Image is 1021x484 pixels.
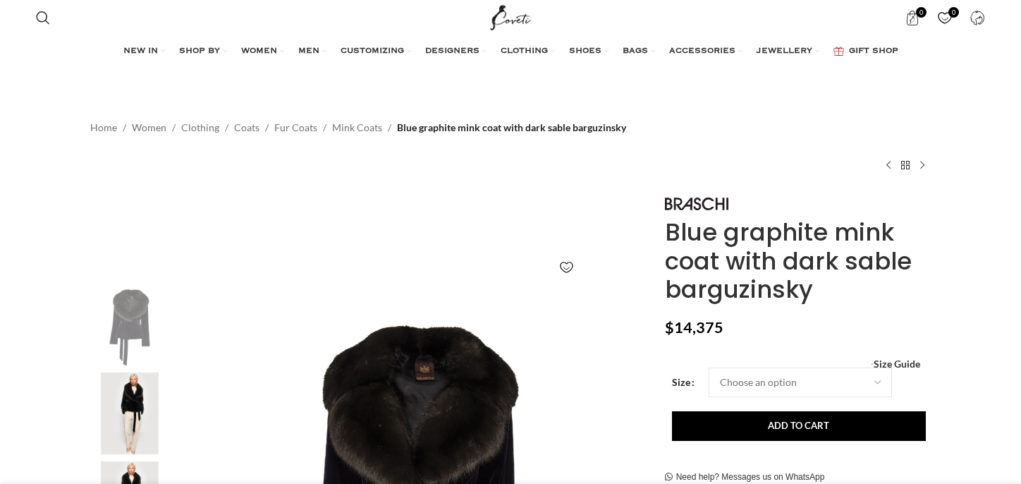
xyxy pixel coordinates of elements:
a: GIFT SHOP [833,37,898,66]
a: Home [90,120,117,135]
div: My Wishlist [931,4,960,32]
span: CLOTHING [501,46,548,57]
bdi: 14,375 [665,318,723,337]
a: CUSTOMIZING [341,37,411,66]
a: 0 [898,4,927,32]
a: NEW IN [123,37,165,66]
img: GiftBag [833,47,844,56]
span: 0 [916,7,927,18]
a: ACCESSORIES [669,37,742,66]
a: JEWELLERY [757,37,819,66]
h1: Blue graphite mink coat with dark sable barguzinsky [665,218,931,304]
span: BAGS [623,46,648,57]
span: 0 [948,7,959,18]
a: Mink Coats [332,120,382,135]
a: SHOES [569,37,609,66]
a: Previous product [880,157,897,174]
a: Coats [234,120,259,135]
label: Size [672,375,695,390]
div: Main navigation [29,37,992,66]
a: DESIGNERS [425,37,487,66]
span: DESIGNERS [425,46,479,57]
a: SHOP BY [179,37,227,66]
a: Site logo [487,11,534,23]
a: Next product [914,157,931,174]
img: Coveti [87,283,173,365]
img: BRASCHI [665,198,728,211]
a: MEN [298,37,326,66]
span: CUSTOMIZING [341,46,404,57]
a: 0 [931,4,960,32]
a: BAGS [623,37,655,66]
span: Blue graphite mink coat with dark sable barguzinsky [397,120,626,135]
a: Need help? Messages us on WhatsApp [665,472,825,483]
a: WOMEN [241,37,284,66]
a: Fur Coats [274,120,317,135]
span: WOMEN [241,46,277,57]
span: $ [665,318,674,337]
a: Search [29,4,57,32]
button: Add to cart [672,411,926,441]
span: NEW IN [123,46,158,57]
span: ACCESSORIES [669,46,735,57]
img: Blue Mink fur Coats [87,373,173,455]
span: SHOES [569,46,601,57]
a: Clothing [181,120,219,135]
a: CLOTHING [501,37,555,66]
span: SHOP BY [179,46,220,57]
span: MEN [298,46,319,57]
a: Women [132,120,166,135]
span: GIFT SHOP [849,46,898,57]
nav: Breadcrumb [90,120,626,135]
span: JEWELLERY [757,46,812,57]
